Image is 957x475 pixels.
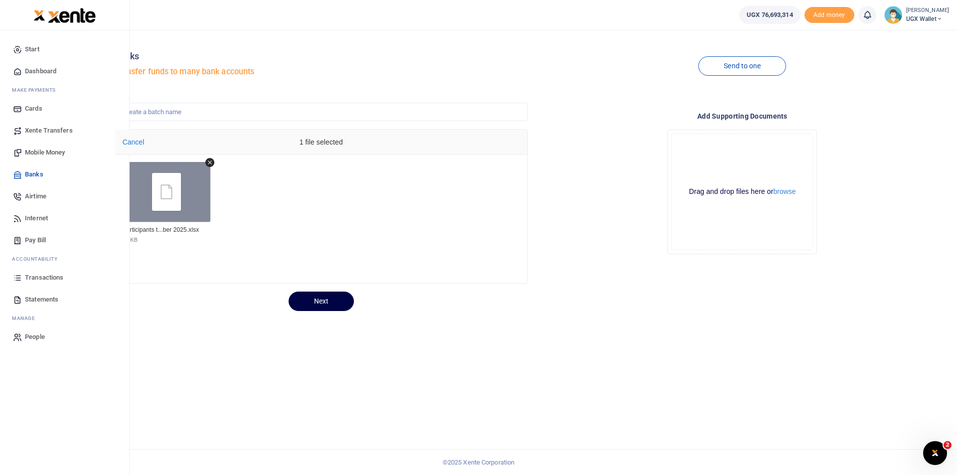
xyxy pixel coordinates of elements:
[25,295,58,305] span: Statements
[8,120,121,142] a: Xente Transfers
[944,441,952,449] span: 2
[923,441,947,465] iframe: Intercom live chat
[25,235,46,245] span: Pay Bill
[8,289,121,311] a: Statements
[804,7,854,23] span: Add money
[8,142,121,163] a: Mobile Money
[25,169,43,179] span: Banks
[25,126,73,136] span: Xente Transfers
[289,292,354,311] button: Next
[698,56,786,76] a: Send to one
[804,7,854,23] li: Toup your wallet
[906,14,949,23] span: UGX Wallet
[8,82,121,98] li: M
[8,185,121,207] a: Airtime
[884,6,902,24] img: profile-user
[8,229,121,251] a: Pay Bill
[33,9,45,21] img: logo-small
[120,135,148,149] button: Cancel
[667,130,817,254] div: File Uploader
[8,38,121,60] a: Start
[205,158,214,167] button: Remove file
[25,213,48,223] span: Internet
[8,98,121,120] a: Cards
[25,44,39,54] span: Start
[123,236,138,243] div: 13 KB
[8,251,121,267] li: Ac
[8,311,121,326] li: M
[25,66,56,76] span: Dashboard
[8,267,121,289] a: Transactions
[25,332,45,342] span: People
[25,104,42,114] span: Cards
[115,103,528,122] input: Create a batch name
[8,326,121,348] a: People
[8,60,121,82] a: Dashboard
[123,226,208,234] div: Participants travel refund 29th September 2025.xlsx
[735,6,804,24] li: Wallet ballance
[884,6,949,24] a: profile-user [PERSON_NAME] UGX Wallet
[672,187,812,196] div: Drag and drop files here or
[8,207,121,229] a: Internet
[906,6,949,15] small: [PERSON_NAME]
[804,10,854,18] a: Add money
[246,130,396,155] div: 1 file selected
[19,255,57,263] span: countability
[17,86,56,94] span: ake Payments
[17,315,35,322] span: anage
[115,67,528,77] h5: Transfer funds to many bank accounts
[773,188,796,195] button: browse
[8,163,121,185] a: Banks
[25,191,46,201] span: Airtime
[115,51,528,62] h4: Banks
[25,148,65,158] span: Mobile Money
[33,11,96,18] a: logo-small logo-large logo-large
[739,6,800,24] a: UGX 76,693,314
[747,10,793,20] span: UGX 76,693,314
[25,273,63,283] span: Transactions
[48,8,96,23] img: logo-large
[536,111,949,122] h4: Add supporting Documents
[115,129,528,284] div: File Uploader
